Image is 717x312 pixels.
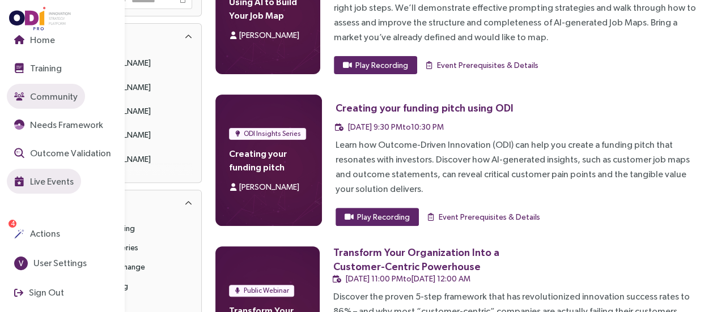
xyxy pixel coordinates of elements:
span: Event Prerequisites & Details [439,211,540,223]
span: [PERSON_NAME] [239,31,299,40]
span: [DATE] 11:00 PM to [DATE] 12:00 AM [346,274,470,283]
span: [PERSON_NAME] [239,182,299,191]
span: 4 [11,220,15,228]
span: Play Recording [357,211,410,223]
img: JTBD Needs Framework [14,119,24,130]
span: Outcome Validation [28,146,111,160]
button: Actions [7,221,67,246]
div: Type [50,190,201,217]
span: Live Events [28,174,74,189]
span: Training [28,61,62,75]
button: Community [7,84,85,109]
button: Training [7,55,69,80]
button: Outcome Validation [7,140,118,165]
span: Actions [28,226,60,241]
button: Live Events [7,169,81,194]
div: Learn how Outcome-Driven Innovation (ODI) can help you create a funding pitch that resonates with... [336,138,699,196]
img: ODIpro [9,7,71,31]
img: Actions [14,229,24,239]
div: Creating your funding pitch using ODI [336,101,514,115]
span: Event Prerequisites & Details [437,59,538,71]
span: Public Webinar [244,285,289,296]
img: Outcome Validation [14,148,24,158]
button: Event Prerequisites & Details [424,56,539,74]
button: VUser Settings [7,251,94,276]
sup: 4 [9,220,16,228]
button: Play Recording [334,56,417,74]
span: Play Recording [355,59,408,71]
span: Community [28,89,78,104]
img: Community [14,91,24,101]
img: Training [14,63,24,73]
button: Sign Out [7,280,71,305]
span: V [19,257,23,270]
span: Needs Framework [28,118,103,132]
button: Needs Framework [7,112,111,137]
button: Play Recording [336,208,419,226]
button: Event Prerequisites & Details [426,208,541,226]
h4: Creating your funding pitch using ODI [229,147,308,174]
span: ODI Insights Series [244,128,301,139]
span: Sign Out [27,285,64,300]
span: User Settings [31,256,87,270]
span: Home [28,33,55,47]
button: Home [7,27,62,52]
img: Live Events [14,176,24,186]
div: Transform Your Organization Into a Customer-Centric Powerhouse [333,245,548,273]
div: Instructor [50,24,201,51]
span: [DATE] 9:30 PM to 10:30 PM [348,122,444,131]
